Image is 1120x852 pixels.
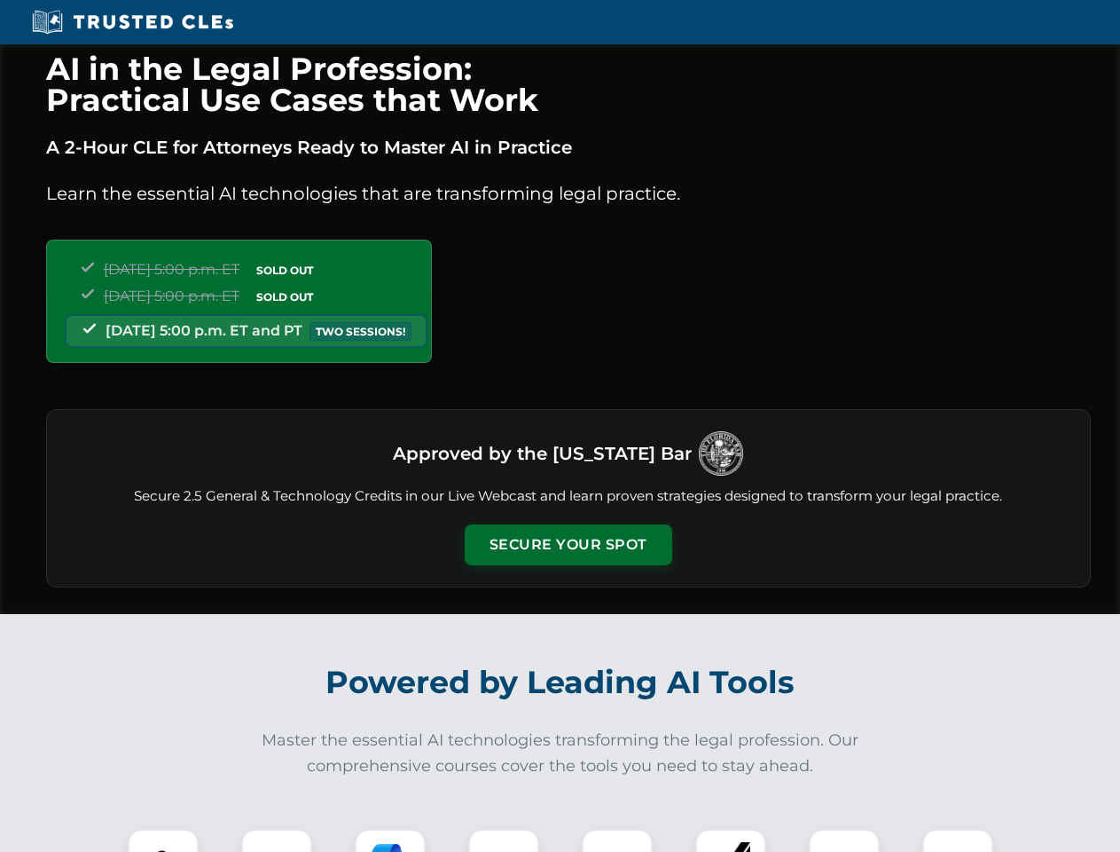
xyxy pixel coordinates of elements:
img: Logo [699,431,743,476]
p: Learn the essential AI technologies that are transforming legal practice. [46,179,1091,208]
p: A 2-Hour CLE for Attorneys Ready to Master AI in Practice [46,133,1091,162]
h2: Powered by Leading AI Tools [69,651,1052,714]
button: Secure Your Spot [465,525,672,565]
h3: Approved by the [US_STATE] Bar [393,438,692,469]
span: SOLD OUT [250,288,319,306]
span: SOLD OUT [250,261,319,280]
p: Master the essential AI technologies transforming the legal profession. Our comprehensive courses... [250,728,871,779]
p: Secure 2.5 General & Technology Credits in our Live Webcast and learn proven strategies designed ... [68,486,1069,507]
h1: AI in the Legal Profession: Practical Use Cases that Work [46,53,1091,115]
span: [DATE] 5:00 p.m. ET [104,261,239,278]
img: Trusted CLEs [27,9,239,35]
span: [DATE] 5:00 p.m. ET [104,288,239,304]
